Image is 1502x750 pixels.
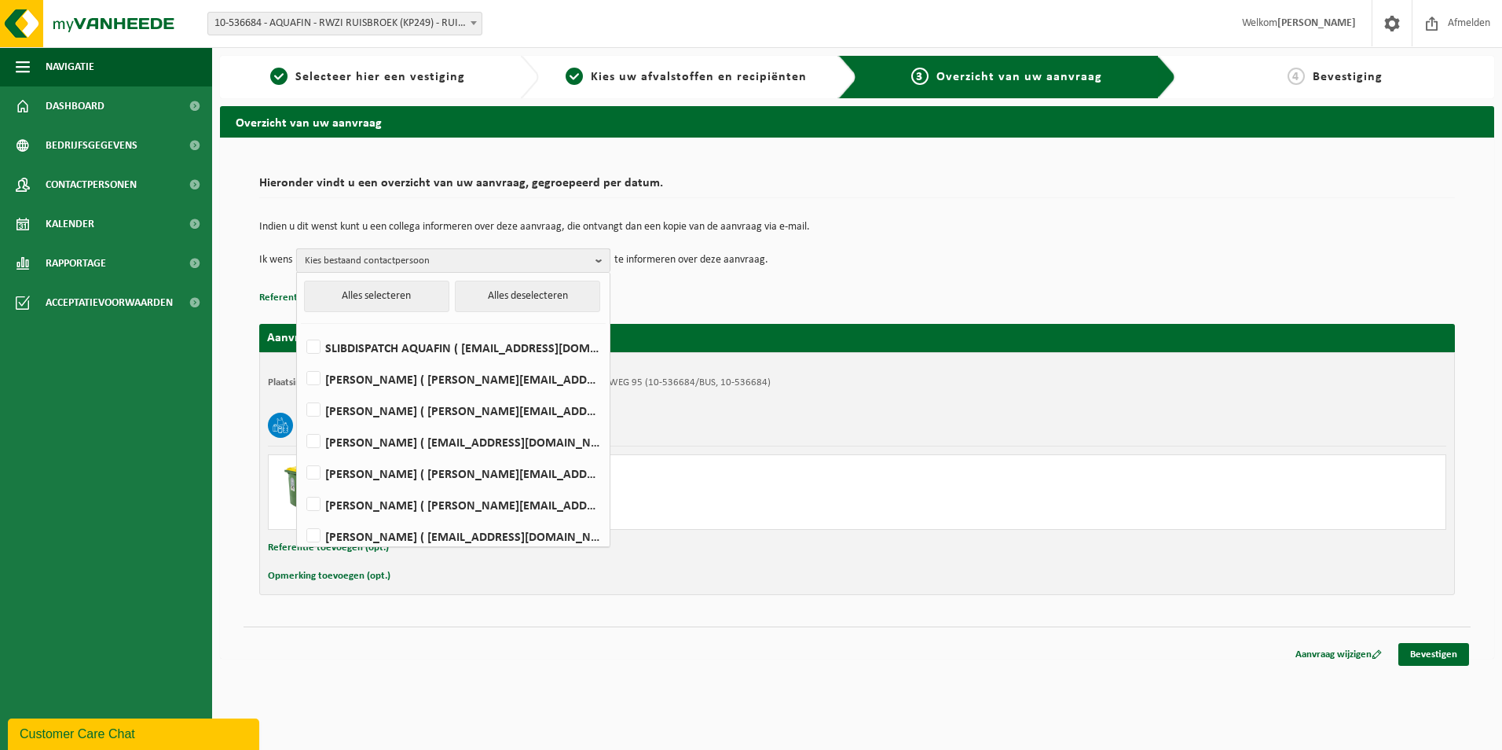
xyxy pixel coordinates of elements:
[207,12,482,35] span: 10-536684 - AQUAFIN - RWZI RUISBROEK (KP249) - RUISBROEK
[228,68,507,86] a: 1Selecteer hier een vestiging
[220,106,1494,137] h2: Overzicht van uw aanvraag
[46,204,94,244] span: Kalender
[303,493,602,517] label: [PERSON_NAME] ( [PERSON_NAME][EMAIL_ADDRESS][DOMAIN_NAME] )
[303,336,602,359] label: SLIBDISPATCH AQUAFIN ( [EMAIL_ADDRESS][DOMAIN_NAME] )
[304,281,449,312] button: Alles selecteren
[305,249,589,273] span: Kies bestaand contactpersoon
[911,68,929,85] span: 3
[303,399,602,422] label: [PERSON_NAME] ( [PERSON_NAME][EMAIL_ADDRESS][DOMAIN_NAME] )
[267,332,385,344] strong: Aanvraag voor [DATE]
[1284,643,1394,666] a: Aanvraag wijzigen
[339,509,920,521] div: Aantal: 1
[303,430,602,454] label: [PERSON_NAME] ( [EMAIL_ADDRESS][DOMAIN_NAME] )
[303,367,602,391] label: [PERSON_NAME] ( [PERSON_NAME][EMAIL_ADDRESS][DOMAIN_NAME] )
[46,126,137,165] span: Bedrijfsgegevens
[46,86,104,126] span: Dashboard
[296,248,610,272] button: Kies bestaand contactpersoon
[1277,17,1356,29] strong: [PERSON_NAME]
[46,244,106,283] span: Rapportage
[303,524,602,548] label: [PERSON_NAME] ( [EMAIL_ADDRESS][DOMAIN_NAME] )
[614,248,768,272] p: te informeren over deze aanvraag.
[566,68,583,85] span: 2
[1398,643,1469,666] a: Bevestigen
[8,715,262,750] iframe: chat widget
[339,488,920,501] div: Ledigen
[259,288,380,308] button: Referentie toevoegen (opt.)
[268,538,389,558] button: Referentie toevoegen (opt.)
[268,566,390,586] button: Opmerking toevoegen (opt.)
[303,461,602,485] label: [PERSON_NAME] ( [PERSON_NAME][EMAIL_ADDRESS][DOMAIN_NAME] )
[1313,71,1383,83] span: Bevestiging
[46,47,94,86] span: Navigatie
[270,68,288,85] span: 1
[259,248,292,272] p: Ik wens
[46,165,137,204] span: Contactpersonen
[936,71,1102,83] span: Overzicht van uw aanvraag
[277,463,324,510] img: WB-0240-HPE-GN-50.png
[46,283,173,322] span: Acceptatievoorwaarden
[268,377,336,388] strong: Plaatsingsadres:
[208,13,482,35] span: 10-536684 - AQUAFIN - RWZI RUISBROEK (KP249) - RUISBROEK
[455,281,600,312] button: Alles deselecteren
[259,222,1455,233] p: Indien u dit wenst kunt u een collega informeren over deze aanvraag, die ontvangt dan een kopie v...
[259,177,1455,198] h2: Hieronder vindt u een overzicht van uw aanvraag, gegroepeerd per datum.
[1288,68,1305,85] span: 4
[547,68,826,86] a: 2Kies uw afvalstoffen en recipiënten
[295,71,465,83] span: Selecteer hier een vestiging
[591,71,807,83] span: Kies uw afvalstoffen en recipiënten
